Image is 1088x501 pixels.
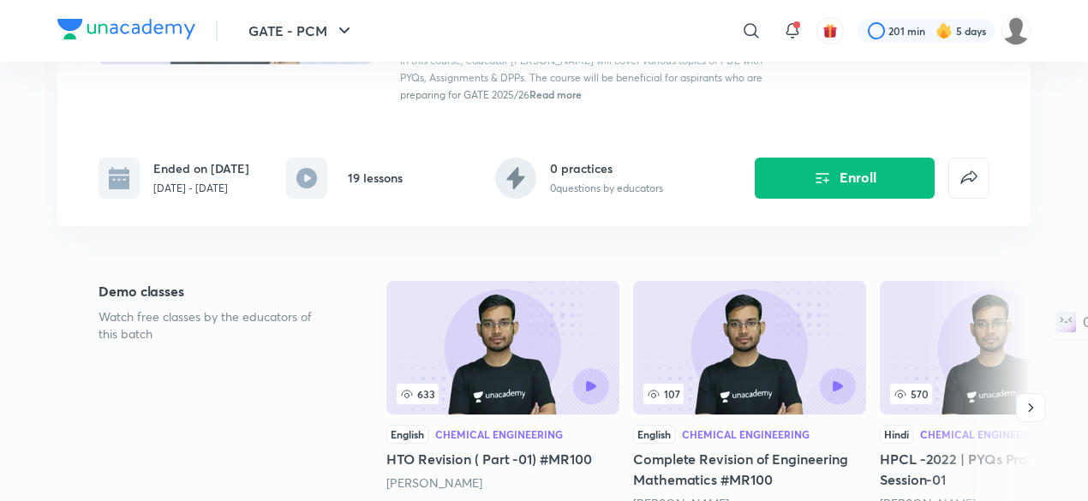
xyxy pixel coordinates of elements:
[57,19,195,44] a: Company Logo
[400,54,762,101] span: In this course, educator [PERSON_NAME] will cover various topics of PDE with PYQs, Assignments & ...
[386,474,482,491] a: [PERSON_NAME]
[386,425,428,444] div: English
[890,384,932,404] span: 570
[682,429,810,439] div: Chemical Engineering
[633,425,675,444] div: English
[153,159,249,177] h6: Ended on [DATE]
[920,429,1048,439] div: Chemical Engineering
[880,425,913,444] div: Hindi
[397,384,439,404] span: 633
[529,87,582,101] span: Read more
[57,19,195,39] img: Company Logo
[550,159,663,177] h6: 0 practices
[99,281,332,301] h5: Demo classes
[386,449,619,469] h5: HTO Revision ( Part -01) #MR100
[633,449,866,490] h5: Complete Revision of Engineering Mathematics #MR100
[153,181,249,196] p: [DATE] - [DATE]
[550,181,663,196] p: 0 questions by educators
[755,158,935,199] button: Enroll
[948,158,989,199] button: false
[1001,16,1031,45] img: yash Singh
[99,308,332,343] p: Watch free classes by the educators of this batch
[435,429,563,439] div: Chemical Engineering
[936,22,953,39] img: streak
[348,169,403,187] h6: 19 lessons
[643,384,684,404] span: 107
[822,23,838,39] img: avatar
[238,14,365,48] button: GATE - PCM
[386,474,619,492] div: Manish Rajput
[816,17,844,45] button: avatar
